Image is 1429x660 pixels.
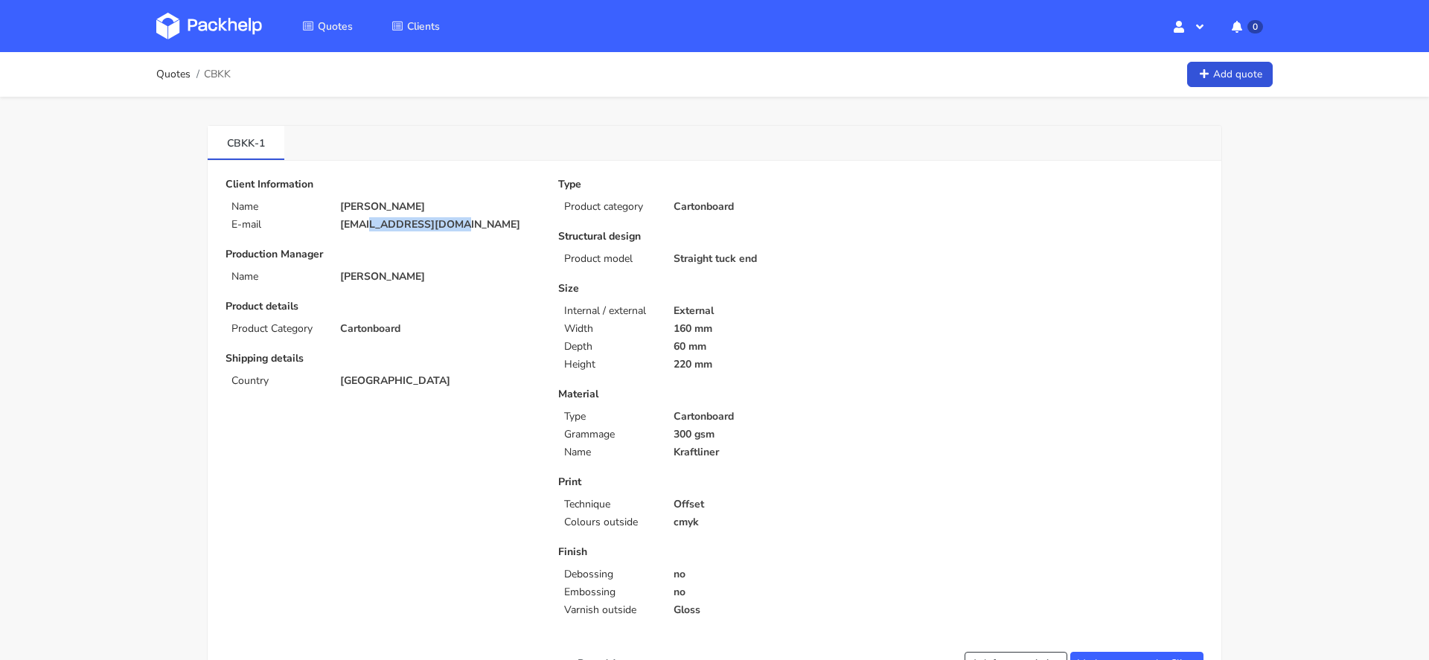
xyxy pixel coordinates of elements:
[674,201,871,213] p: Cartonboard
[564,201,655,213] p: Product category
[156,68,191,80] a: Quotes
[564,359,655,371] p: Height
[564,516,655,528] p: Colours outside
[674,586,871,598] p: no
[564,341,655,353] p: Depth
[231,219,322,231] p: E-mail
[231,271,322,283] p: Name
[226,249,537,260] p: Production Manager
[558,283,870,295] p: Size
[231,323,322,335] p: Product Category
[674,604,871,616] p: Gloss
[674,359,871,371] p: 220 mm
[374,13,458,39] a: Clients
[226,179,537,190] p: Client Information
[564,253,655,265] p: Product model
[674,429,871,440] p: 300 gsm
[674,499,871,510] p: Offset
[340,271,537,283] p: [PERSON_NAME]
[340,219,537,231] p: [EMAIL_ADDRESS][DOMAIN_NAME]
[564,446,655,458] p: Name
[564,568,655,580] p: Debossing
[340,375,537,387] p: [GEOGRAPHIC_DATA]
[564,429,655,440] p: Grammage
[674,305,871,317] p: External
[674,516,871,528] p: cmyk
[407,19,440,33] span: Clients
[231,375,322,387] p: Country
[674,446,871,458] p: Kraftliner
[564,323,655,335] p: Width
[564,604,655,616] p: Varnish outside
[674,323,871,335] p: 160 mm
[284,13,371,39] a: Quotes
[1247,20,1263,33] span: 0
[1220,13,1273,39] button: 0
[156,60,231,89] nav: breadcrumb
[674,341,871,353] p: 60 mm
[558,476,870,488] p: Print
[564,499,655,510] p: Technique
[674,411,871,423] p: Cartonboard
[226,301,537,313] p: Product details
[558,388,870,400] p: Material
[340,323,537,335] p: Cartonboard
[231,201,322,213] p: Name
[1187,62,1273,88] a: Add quote
[674,568,871,580] p: no
[558,546,870,558] p: Finish
[564,411,655,423] p: Type
[564,305,655,317] p: Internal / external
[558,179,870,190] p: Type
[564,586,655,598] p: Embossing
[674,253,871,265] p: Straight tuck end
[208,126,284,158] a: CBKK-1
[318,19,353,33] span: Quotes
[340,201,537,213] p: [PERSON_NAME]
[226,353,537,365] p: Shipping details
[204,68,231,80] span: CBKK
[156,13,262,39] img: Dashboard
[558,231,870,243] p: Structural design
